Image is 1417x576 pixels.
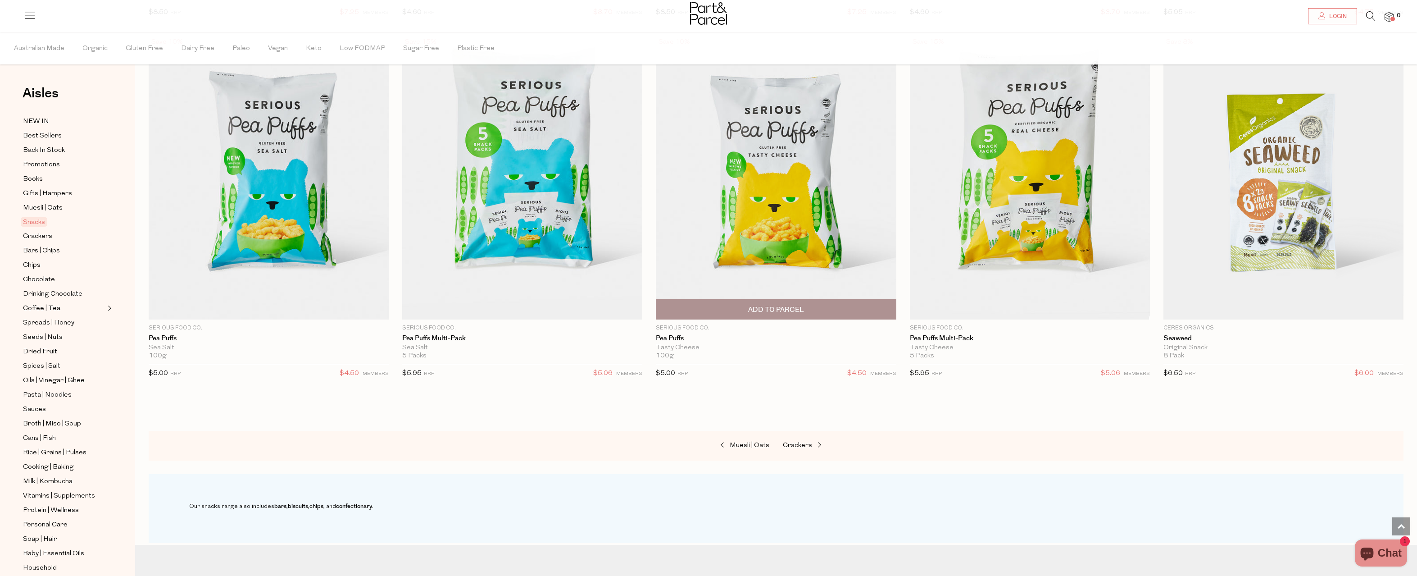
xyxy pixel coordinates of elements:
p: Serious Food Co. [149,324,389,332]
span: Gifts | Hampers [23,188,72,199]
a: Snacks [23,217,105,228]
a: biscuits [288,502,308,510]
span: Gluten Free [126,33,163,64]
a: Spreads | Honey [23,317,105,329]
a: Broth | Miso | Soup [23,418,105,430]
span: Sugar Free [403,33,439,64]
span: Sauces [23,404,46,415]
small: RRP [931,371,942,376]
span: Cooking | Baking [23,462,74,473]
a: confectionary [336,502,372,510]
a: Muesli | Oats [679,440,769,452]
small: MEMBERS [1377,371,1403,376]
a: Milk | Kombucha [23,476,105,487]
a: Login [1308,8,1357,24]
span: Plastic Free [457,33,495,64]
span: Rice | Grains | Pulses [23,448,86,458]
img: Part&Parcel [690,2,727,25]
a: Pea Puffs Multi-Pack [910,334,1150,343]
span: Vegan [268,33,288,64]
span: Protein | Wellness [23,505,79,516]
a: Protein | Wellness [23,505,105,516]
p: Serious Food Co. [910,324,1150,332]
a: Soap | Hair [23,534,105,545]
small: RRP [1185,371,1195,376]
span: $4.50 [847,368,867,379]
a: Gifts | Hampers [23,188,105,199]
span: 0 [1394,12,1403,20]
a: Chips [23,260,105,271]
a: Pea Puffs [149,334,389,343]
span: Baby | Essential Oils [23,549,84,559]
span: Best Sellers [23,131,62,142]
a: Seeds | Nuts [23,332,105,343]
span: Books [23,174,43,185]
span: $6.50 [1163,370,1183,377]
span: Spreads | Honey [23,318,74,329]
span: 100g [149,352,167,360]
span: Back In Stock [23,145,65,156]
span: $5.00 [656,370,675,377]
a: chips [309,502,323,510]
div: Original Snack [1163,344,1403,352]
a: Bars | Chips [23,245,105,256]
span: Seeds | Nuts [23,332,63,343]
span: Crackers [783,442,812,449]
span: Dairy Free [181,33,214,64]
span: $5.00 [149,370,168,377]
span: Vitamins | Supplements [23,491,95,502]
span: Broth | Miso | Soup [23,419,81,430]
span: Promotions [23,160,60,170]
a: Baby | Essential Oils [23,548,105,559]
a: Crackers [23,231,105,242]
a: Cans | Fish [23,433,105,444]
a: Aisles [23,87,59,109]
a: Pea Puffs Multi-Pack [402,334,642,343]
button: Add To Parcel [656,299,896,320]
p: Our snacks range also includes , , , and . [189,501,1149,512]
span: Snacks [21,217,47,227]
span: Chocolate [23,274,55,285]
a: Sauces [23,404,105,415]
img: Pea Puffs [149,36,389,320]
a: Coffee | Tea [23,303,105,314]
a: Back In Stock [23,145,105,156]
span: Bars | Chips [23,246,60,256]
span: 8 Pack [1163,352,1184,360]
div: Sea Salt [149,344,389,352]
a: Household [23,562,105,574]
div: Tasty Cheese [656,344,896,352]
span: Muesli | Oats [730,442,769,449]
a: Rice | Grains | Pulses [23,447,105,458]
small: RRP [170,371,181,376]
a: Drinking Chocolate [23,288,105,300]
img: Pea Puffs Multi-Pack [402,36,642,320]
span: Household [23,563,57,574]
a: Pea Puffs [656,334,896,343]
a: NEW IN [23,116,105,127]
span: $5.95 [910,370,929,377]
small: MEMBERS [1124,371,1150,376]
span: Spices | Salt [23,361,60,372]
p: Ceres Organics [1163,324,1403,332]
small: MEMBERS [616,371,642,376]
small: MEMBERS [870,371,896,376]
small: MEMBERS [363,371,389,376]
a: Personal Care [23,519,105,530]
span: 5 Packs [910,352,934,360]
span: $6.00 [1354,368,1374,379]
span: Crackers [23,231,52,242]
span: Low FODMAP [340,33,385,64]
inbox-online-store-chat: Shopify online store chat [1352,539,1410,569]
a: Dried Fruit [23,346,105,357]
small: RRP [677,371,688,376]
img: Pea Puffs [656,36,896,320]
button: Expand/Collapse Coffee | Tea [105,303,112,314]
div: Tasty Cheese [910,344,1150,352]
span: Milk | Kombucha [23,476,73,487]
span: 100g [656,352,674,360]
p: Serious Food Co. [656,324,896,332]
span: Keto [306,33,322,64]
span: NEW IN [23,116,49,127]
small: RRP [424,371,434,376]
